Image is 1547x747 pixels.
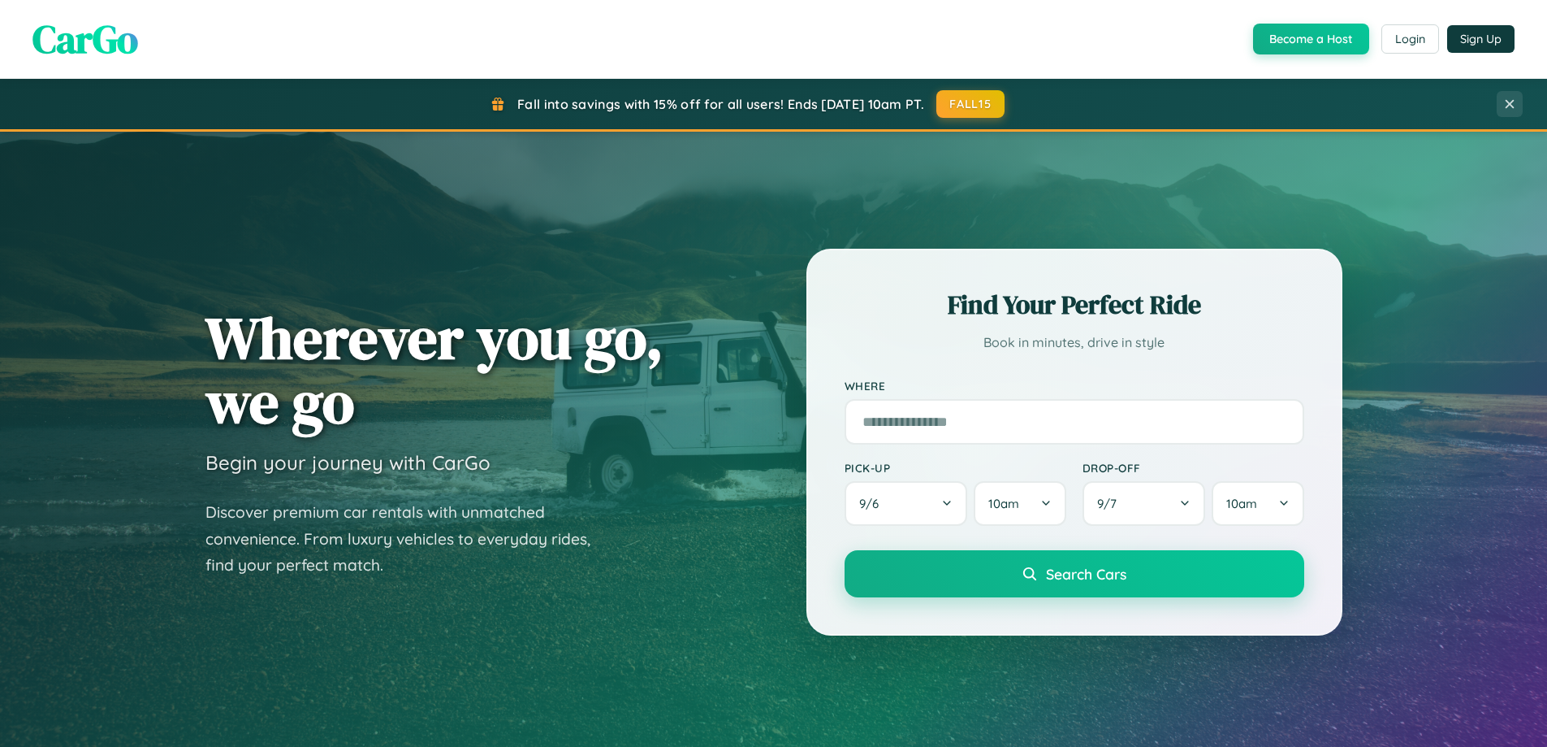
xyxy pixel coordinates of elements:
[859,496,887,511] span: 9 / 6
[32,12,138,66] span: CarGo
[845,481,968,526] button: 9/6
[205,450,490,475] h3: Begin your journey with CarGo
[1381,24,1439,54] button: Login
[1082,461,1304,475] label: Drop-off
[988,496,1019,511] span: 10am
[1097,496,1125,511] span: 9 / 7
[205,306,663,434] h1: Wherever you go, we go
[1253,24,1369,54] button: Become a Host
[1226,496,1257,511] span: 10am
[936,90,1005,118] button: FALL15
[845,331,1304,354] p: Book in minutes, drive in style
[845,550,1304,597] button: Search Cars
[1046,565,1126,583] span: Search Cars
[845,287,1304,323] h2: Find Your Perfect Ride
[845,379,1304,393] label: Where
[205,499,611,579] p: Discover premium car rentals with unmatched convenience. From luxury vehicles to everyday rides, ...
[974,481,1065,526] button: 10am
[1082,481,1206,526] button: 9/7
[845,461,1066,475] label: Pick-up
[517,96,924,112] span: Fall into savings with 15% off for all users! Ends [DATE] 10am PT.
[1212,481,1303,526] button: 10am
[1447,25,1515,53] button: Sign Up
